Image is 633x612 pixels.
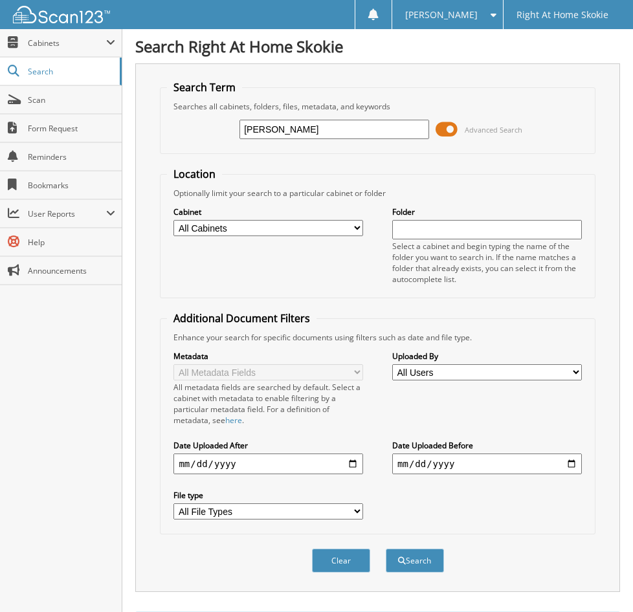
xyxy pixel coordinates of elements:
label: Date Uploaded After [173,440,363,451]
label: Uploaded By [392,351,582,362]
label: File type [173,490,363,501]
legend: Search Term [167,80,242,94]
a: here [225,415,242,426]
div: All metadata fields are searched by default. Select a cabinet with metadata to enable filtering b... [173,382,363,426]
span: Search [28,66,113,77]
img: scan123-logo-white.svg [13,6,110,23]
div: Optionally limit your search to a particular cabinet or folder [167,188,588,199]
div: Searches all cabinets, folders, files, metadata, and keywords [167,101,588,112]
label: Folder [392,206,582,217]
span: Announcements [28,265,115,276]
div: Enhance your search for specific documents using filters such as date and file type. [167,332,588,343]
legend: Location [167,167,222,181]
span: [PERSON_NAME] [405,11,478,19]
label: Date Uploaded Before [392,440,582,451]
button: Search [386,549,444,573]
span: Cabinets [28,38,106,49]
div: Select a cabinet and begin typing the name of the folder you want to search in. If the name match... [392,241,582,285]
span: Right At Home Skokie [516,11,608,19]
input: start [173,454,363,474]
label: Metadata [173,351,363,362]
span: Advanced Search [465,125,522,135]
span: User Reports [28,208,106,219]
span: Form Request [28,123,115,134]
button: Clear [312,549,370,573]
span: Help [28,237,115,248]
span: Bookmarks [28,180,115,191]
span: Reminders [28,151,115,162]
h1: Search Right At Home Skokie [135,36,620,57]
span: Scan [28,94,115,105]
legend: Additional Document Filters [167,311,316,325]
input: end [392,454,582,474]
label: Cabinet [173,206,363,217]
